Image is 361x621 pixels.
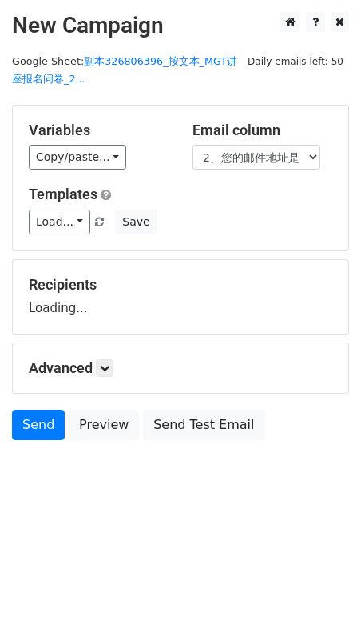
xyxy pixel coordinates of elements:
[29,276,332,294] h5: Recipients
[69,410,139,440] a: Preview
[242,55,349,67] a: Daily emails left: 50
[29,359,332,377] h5: Advanced
[192,122,332,139] h5: Email column
[12,410,65,440] a: Send
[12,55,237,86] a: 副本326806396_按文本_MGT讲座报名问卷_2...
[143,410,264,440] a: Send Test Email
[12,55,237,86] small: Google Sheet:
[29,145,126,170] a: Copy/paste...
[29,210,90,234] a: Load...
[12,12,349,39] h2: New Campaign
[242,53,349,70] span: Daily emails left: 50
[115,210,157,234] button: Save
[29,276,332,318] div: Loading...
[29,122,169,139] h5: Variables
[29,186,97,202] a: Templates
